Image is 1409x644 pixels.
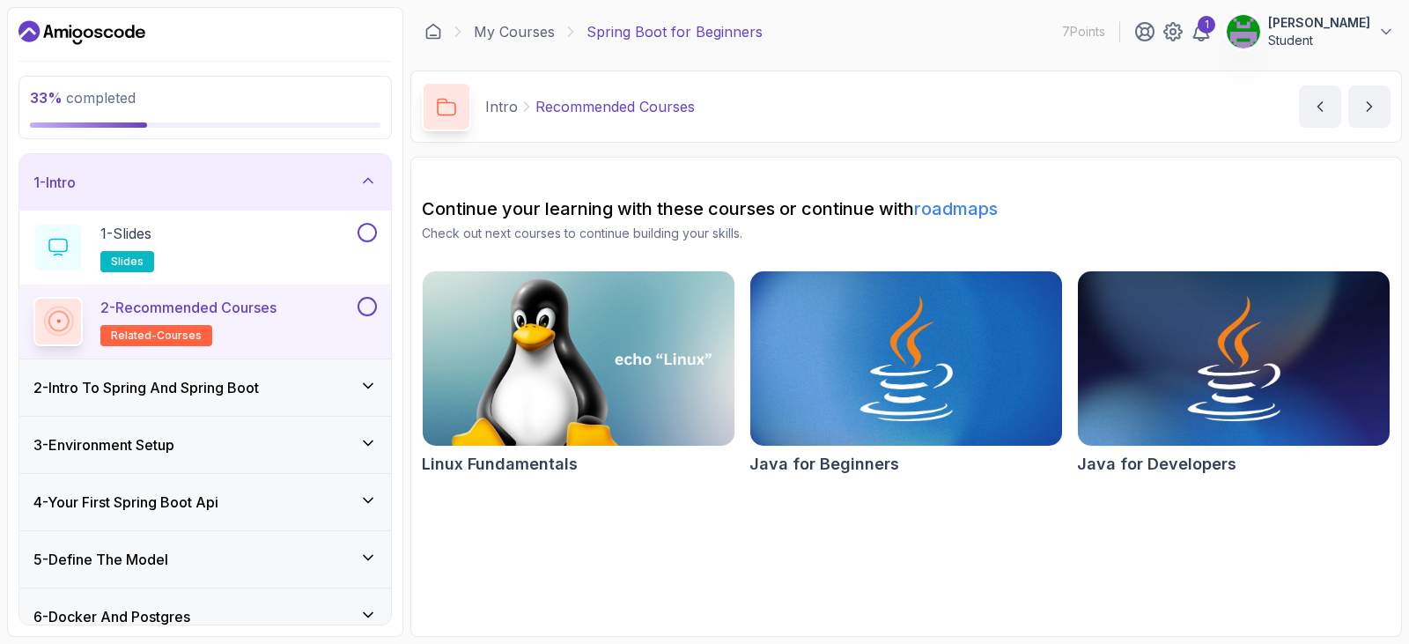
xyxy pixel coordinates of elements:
h3: 1 - Intro [33,172,76,193]
button: 1-Intro [19,154,391,211]
p: Student [1268,32,1370,49]
button: 5-Define The Model [19,531,391,588]
h3: 5 - Define The Model [33,549,168,570]
button: user profile image[PERSON_NAME]Student [1226,14,1395,49]
button: previous content [1299,85,1341,128]
button: 4-Your First Spring Boot Api [19,474,391,530]
h3: 3 - Environment Setup [33,434,174,455]
button: next content [1348,85,1391,128]
h3: 4 - Your First Spring Boot Api [33,492,218,513]
a: roadmaps [914,198,998,219]
span: 33 % [30,89,63,107]
a: Java for Beginners cardJava for Beginners [749,270,1063,477]
p: Recommended Courses [535,96,695,117]
p: Spring Boot for Beginners [586,21,763,42]
iframe: chat widget [1335,574,1391,626]
a: Dashboard [18,19,145,47]
button: 3-Environment Setup [19,417,391,473]
a: 1 [1191,21,1212,42]
h3: 6 - Docker And Postgres [33,606,190,627]
a: My Courses [474,21,555,42]
iframe: chat widget [1074,198,1391,565]
span: slides [111,255,144,269]
img: user profile image [1227,15,1260,48]
p: Check out next courses to continue building your skills. [422,225,1391,242]
p: [PERSON_NAME] [1268,14,1370,32]
p: 2 - Recommended Courses [100,297,277,318]
h2: Linux Fundamentals [422,452,578,477]
button: 2-Recommended Coursesrelated-courses [33,297,377,346]
h2: Continue your learning with these courses or continue with [422,196,1391,221]
a: Dashboard [424,23,442,41]
button: 2-Intro To Spring And Spring Boot [19,359,391,416]
div: 1 [1198,16,1215,33]
p: Intro [485,96,518,117]
button: 1-Slidesslides [33,223,377,272]
img: Linux Fundamentals card [423,271,734,446]
img: Java for Beginners card [750,271,1062,446]
span: completed [30,89,136,107]
p: 1 - Slides [100,223,151,244]
h3: 2 - Intro To Spring And Spring Boot [33,377,259,398]
span: related-courses [111,329,202,343]
p: 7 Points [1062,23,1105,41]
a: Linux Fundamentals cardLinux Fundamentals [422,270,735,477]
h2: Java for Beginners [749,452,899,477]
